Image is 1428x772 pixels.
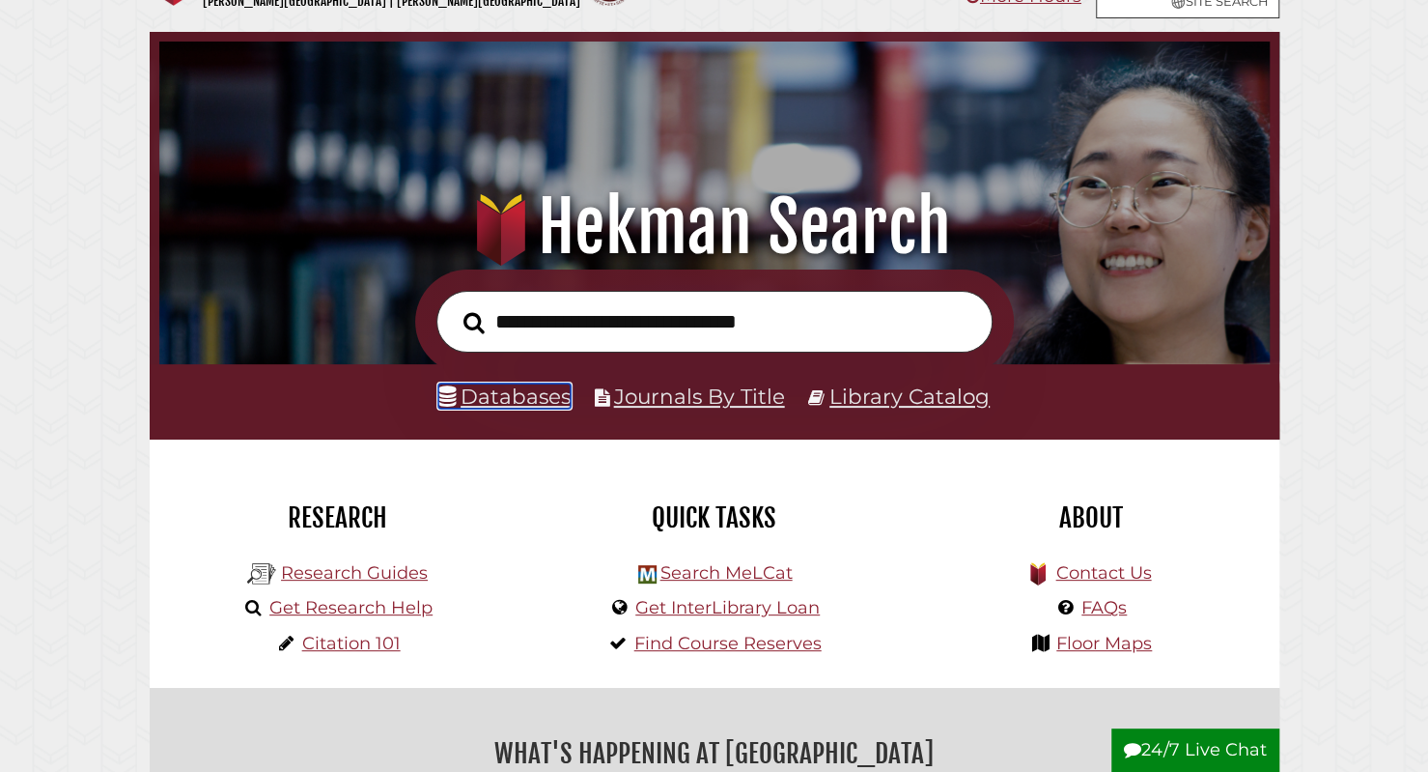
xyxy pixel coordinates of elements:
[164,501,512,534] h2: Research
[181,185,1248,270] h1: Hekman Search
[281,562,428,584] a: Research Guides
[438,384,571,409] a: Databases
[638,565,657,584] img: Hekman Library Logo
[247,559,276,588] img: Hekman Library Logo
[454,306,494,339] button: Search
[269,597,433,618] a: Get Research Help
[614,384,785,409] a: Journals By Title
[635,597,820,618] a: Get InterLibrary Loan
[302,633,401,654] a: Citation 101
[541,501,888,534] h2: Quick Tasks
[829,384,990,409] a: Library Catalog
[463,311,485,334] i: Search
[917,501,1265,534] h2: About
[659,562,792,584] a: Search MeLCat
[634,633,822,654] a: Find Course Reserves
[1081,597,1127,618] a: FAQs
[1056,633,1152,654] a: Floor Maps
[1055,562,1151,584] a: Contact Us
